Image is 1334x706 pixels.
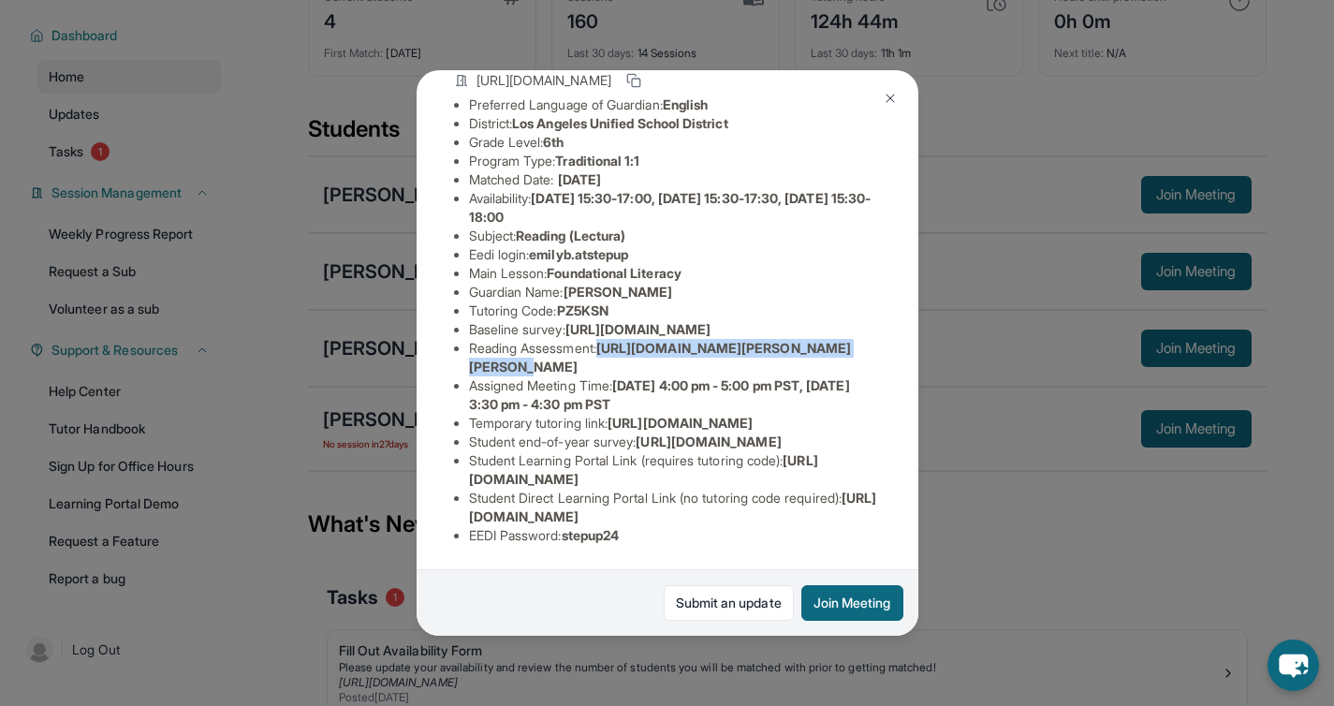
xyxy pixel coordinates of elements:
[469,264,881,283] li: Main Lesson :
[469,526,881,545] li: EEDI Password :
[565,321,711,337] span: [URL][DOMAIN_NAME]
[469,114,881,133] li: District:
[469,189,881,227] li: Availability:
[469,340,852,375] span: [URL][DOMAIN_NAME][PERSON_NAME][PERSON_NAME]
[801,585,903,621] button: Join Meeting
[562,527,620,543] span: stepup24
[547,265,681,281] span: Foundational Literacy
[555,153,639,169] span: Traditional 1:1
[469,377,850,412] span: [DATE] 4:00 pm - 5:00 pm PST, [DATE] 3:30 pm - 4:30 pm PST
[469,414,881,433] li: Temporary tutoring link :
[469,302,881,320] li: Tutoring Code :
[1268,640,1319,691] button: chat-button
[469,433,881,451] li: Student end-of-year survey :
[469,320,881,339] li: Baseline survey :
[663,96,709,112] span: English
[469,376,881,414] li: Assigned Meeting Time :
[557,302,608,318] span: PZ5KSN
[469,283,881,302] li: Guardian Name :
[469,339,881,376] li: Reading Assessment :
[469,152,881,170] li: Program Type:
[883,91,898,106] img: Close Icon
[512,115,727,131] span: Los Angeles Unified School District
[516,228,625,243] span: Reading (Lectura)
[664,585,794,621] a: Submit an update
[469,190,872,225] span: [DATE] 15:30-17:00, [DATE] 15:30-17:30, [DATE] 15:30-18:00
[469,133,881,152] li: Grade Level:
[558,171,601,187] span: [DATE]
[608,415,753,431] span: [URL][DOMAIN_NAME]
[469,489,881,526] li: Student Direct Learning Portal Link (no tutoring code required) :
[469,245,881,264] li: Eedi login :
[476,71,611,90] span: [URL][DOMAIN_NAME]
[564,284,673,300] span: [PERSON_NAME]
[543,134,564,150] span: 6th
[636,434,781,449] span: [URL][DOMAIN_NAME]
[469,170,881,189] li: Matched Date:
[469,451,881,489] li: Student Learning Portal Link (requires tutoring code) :
[623,69,645,92] button: Copy link
[529,246,628,262] span: emilyb.atstepup
[469,96,881,114] li: Preferred Language of Guardian:
[469,227,881,245] li: Subject :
